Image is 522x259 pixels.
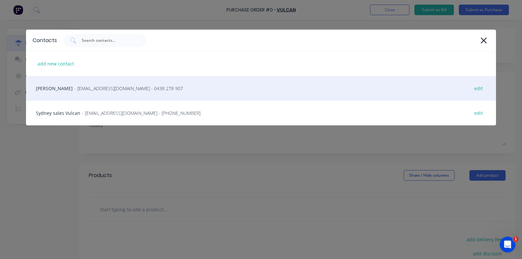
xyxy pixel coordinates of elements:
[74,85,183,92] span: - [EMAIL_ADDRESS][DOMAIN_NAME] - 0438 278 907
[81,37,136,44] input: Search contacts...
[471,108,486,118] div: edit
[471,83,486,93] div: edit
[500,237,515,252] iframe: Intercom live chat
[82,110,200,117] span: - [EMAIL_ADDRESS][DOMAIN_NAME] - [PHONE_NUMBER]
[513,237,518,242] span: 1
[26,76,496,101] div: [PERSON_NAME]
[26,101,496,125] div: Sydney sales Vulcan
[34,59,77,69] div: add new contact
[33,37,57,44] div: Contacts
